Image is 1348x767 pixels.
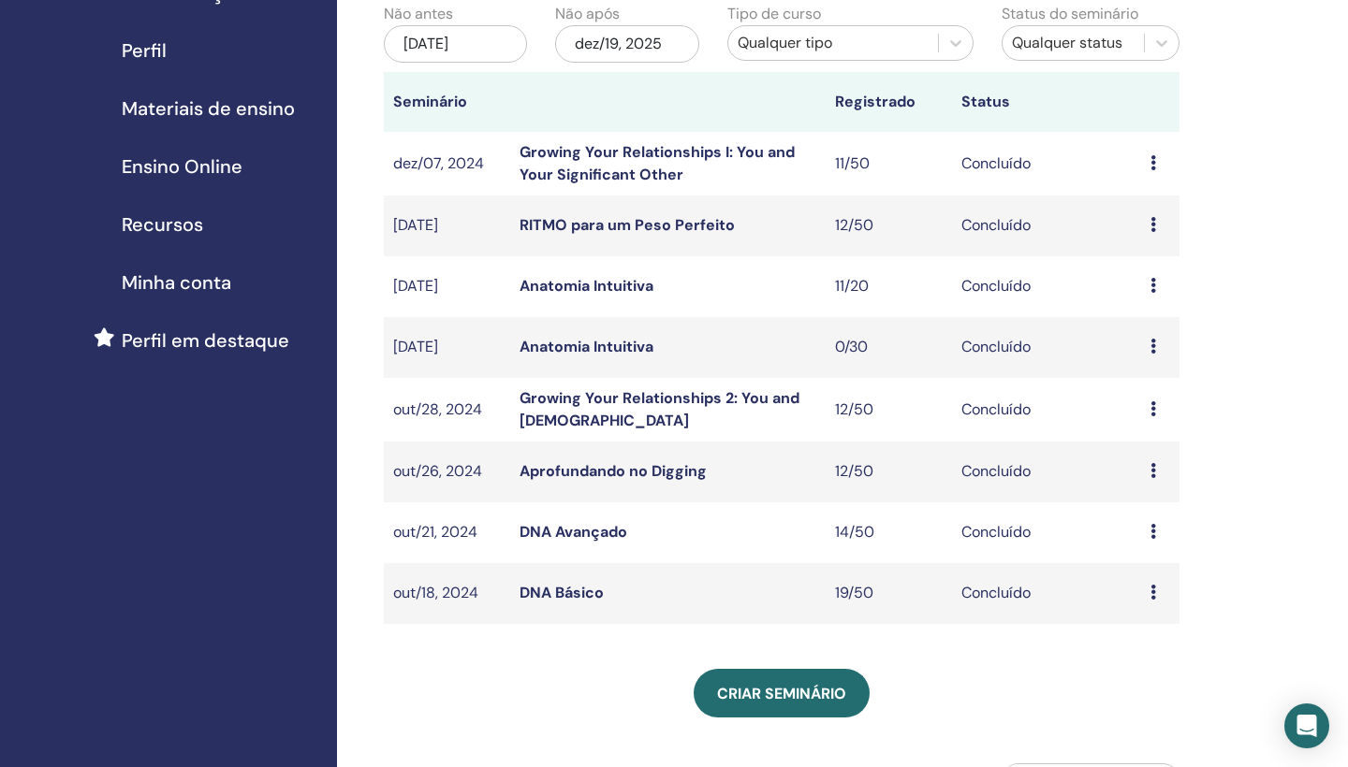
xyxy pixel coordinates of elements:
[384,3,453,25] label: Não antes
[520,276,653,296] a: Anatomia Intuitiva
[384,502,510,563] td: out/21, 2024
[727,3,821,25] label: Tipo de curso
[384,378,510,441] td: out/28, 2024
[826,563,952,624] td: 19/50
[952,72,1141,132] th: Status
[826,132,952,195] td: 11/50
[384,441,510,502] td: out/26, 2024
[1284,703,1329,748] div: Open Intercom Messenger
[952,378,1141,441] td: Concluído
[1002,3,1138,25] label: Status do seminário
[738,32,929,54] div: Qualquer tipo
[555,25,698,63] div: dez/19, 2025
[520,522,627,542] a: DNA Avançado
[122,210,203,239] span: Recursos
[952,563,1141,624] td: Concluído
[826,441,952,502] td: 12/50
[694,669,870,717] a: Criar seminário
[520,461,707,481] a: Aprofundando no Digging
[826,317,952,378] td: 0/30
[384,317,510,378] td: [DATE]
[384,195,510,256] td: [DATE]
[826,195,952,256] td: 12/50
[520,337,653,356] a: Anatomia Intuitiva
[826,72,952,132] th: Registrado
[952,502,1141,563] td: Concluído
[952,132,1141,195] td: Concluído
[555,3,620,25] label: Não após
[122,94,295,123] span: Materiais de ensino
[520,388,799,430] a: Growing Your Relationships 2: You and [DEMOGRAPHIC_DATA]
[1012,32,1135,54] div: Qualquer status
[717,684,846,703] span: Criar seminário
[122,326,289,355] span: Perfil em destaque
[384,25,527,63] div: [DATE]
[384,563,510,624] td: out/18, 2024
[952,317,1141,378] td: Concluído
[826,378,952,441] td: 12/50
[384,256,510,317] td: [DATE]
[952,195,1141,256] td: Concluído
[122,152,242,181] span: Ensino Online
[520,142,795,184] a: Growing Your Relationships I: You and Your Significant Other
[826,502,952,563] td: 14/50
[952,441,1141,502] td: Concluído
[122,268,231,297] span: Minha conta
[384,72,510,132] th: Seminário
[520,215,735,235] a: RITMO para um Peso Perfeito
[520,583,604,602] a: DNA Básico
[826,256,952,317] td: 11/20
[952,256,1141,317] td: Concluído
[122,36,167,65] span: Perfil
[384,132,510,195] td: dez/07, 2024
